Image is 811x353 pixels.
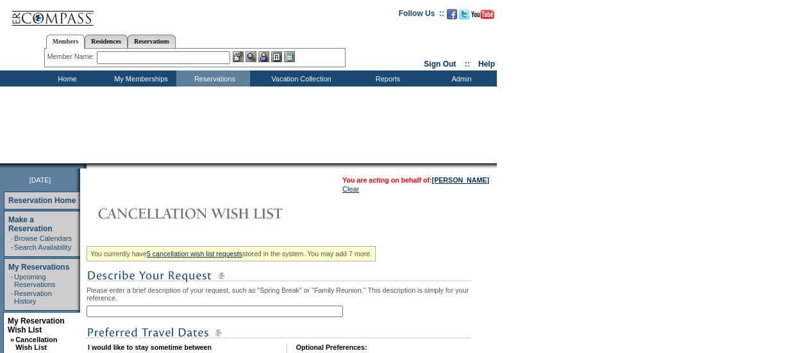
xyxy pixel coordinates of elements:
[8,196,76,205] a: Reservation Home
[465,60,470,69] span: ::
[87,246,376,261] div: You currently have stored in the system. You may add 7 more.
[471,13,494,21] a: Subscribe to our YouTube Channel
[176,70,250,86] td: Reservations
[11,290,13,305] td: ·
[11,273,13,288] td: ·
[8,316,65,334] a: My Reservation Wish List
[342,176,489,184] span: You are acting on behalf of:
[14,234,72,242] a: Browse Calendars
[271,51,282,62] img: Reservations
[88,343,212,351] b: I would like to stay sometime between
[8,263,69,272] a: My Reservations
[447,9,457,19] img: Become our fan on Facebook
[246,51,256,62] img: View
[432,176,489,184] a: [PERSON_NAME]
[85,35,128,48] a: Residences
[258,51,269,62] img: Impersonate
[424,60,456,69] a: Sign Out
[11,243,13,251] td: ·
[423,70,497,86] td: Admin
[447,13,457,21] a: Become our fan on Facebook
[478,60,495,69] a: Help
[14,290,52,305] a: Reservation History
[47,51,97,62] div: Member Name:
[11,234,13,242] td: ·
[10,336,14,343] b: »
[459,13,469,21] a: Follow us on Twitter
[342,185,359,193] a: Clear
[82,163,87,168] img: promoShadowLeftCorner.gif
[459,9,469,19] img: Follow us on Twitter
[8,215,53,233] a: Make a Reservation
[296,343,367,351] b: Optional Preferences:
[233,51,244,62] img: b_edit.gif
[14,243,71,251] a: Search Availability
[46,35,85,49] a: Members
[14,273,55,288] a: Upcoming Reservations
[147,250,242,258] a: 5 cancellation wish list requests
[103,70,176,86] td: My Memberships
[349,70,423,86] td: Reports
[399,8,444,23] td: Follow Us ::
[87,201,343,226] img: Cancellation Wish List
[15,336,57,351] a: Cancellation Wish List
[471,10,494,19] img: Subscribe to our YouTube Channel
[87,163,88,168] img: blank.gif
[250,70,349,86] td: Vacation Collection
[29,70,103,86] td: Home
[128,35,176,48] a: Reservations
[29,176,51,184] span: [DATE]
[284,51,295,62] img: b_calculator.gif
